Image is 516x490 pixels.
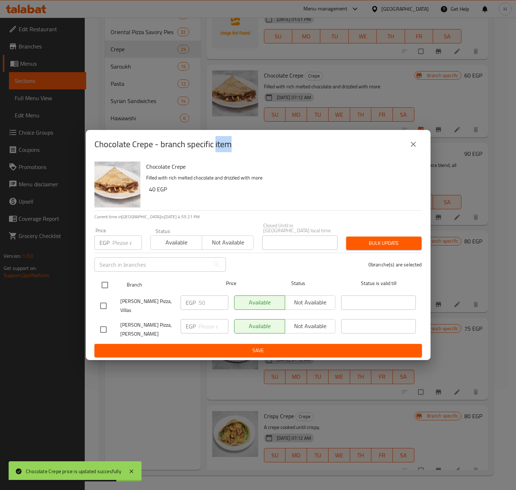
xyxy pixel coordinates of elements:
input: Search in branches [94,257,209,272]
input: Please enter price [112,235,142,250]
p: EGP [99,238,110,247]
span: [PERSON_NAME] Pizza, [PERSON_NAME] [120,321,175,339]
button: Bulk update [346,237,422,250]
input: Please enter price [199,319,228,333]
span: Price [207,279,255,288]
span: [PERSON_NAME] Pizza, Villas [120,297,175,315]
button: Save [94,344,422,357]
p: Filled with rich melted chocolate and drizzled with more [146,173,416,182]
span: Not available [205,237,251,248]
span: Save [100,346,416,355]
h6: Chocolate Crepe [146,162,416,172]
p: 0 branche(s) are selected [368,261,422,268]
span: Branch [127,280,201,289]
input: Please enter price [199,295,228,310]
h2: Chocolate Crepe - branch specific item [94,139,232,150]
span: Available [154,237,199,248]
div: Chocolate Crepe price is updated succesfully [26,467,121,475]
p: EGP [186,298,196,307]
span: Bulk update [352,239,416,248]
img: Chocolate Crepe [94,162,140,207]
p: Current time in [GEOGRAPHIC_DATA] is [DATE] 4:55:21 PM [94,214,422,220]
button: Not available [202,235,254,250]
p: EGP [186,322,196,331]
button: close [405,136,422,153]
button: Available [150,235,202,250]
h6: 40 EGP [149,184,416,194]
span: Status [261,279,335,288]
span: Status is valid till [341,279,416,288]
